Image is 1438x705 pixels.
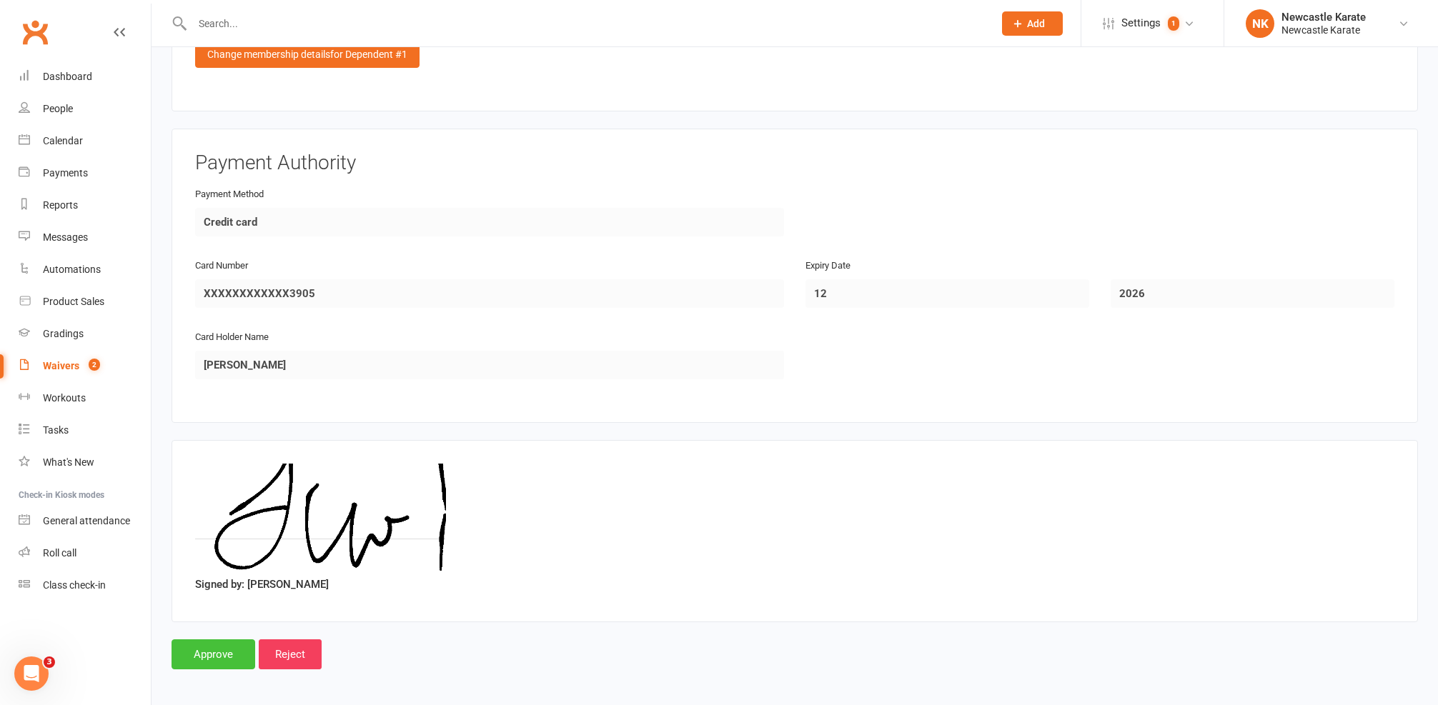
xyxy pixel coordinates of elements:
div: Class check-in [43,579,106,591]
a: People [19,93,151,125]
button: Add [1002,11,1063,36]
div: Tasks [43,424,69,436]
div: Change membership details [195,41,420,67]
div: Dashboard [43,71,92,82]
div: Gradings [43,328,84,339]
label: Expiry Date [805,259,851,274]
a: Calendar [19,125,151,157]
div: Roll call [43,547,76,559]
div: Product Sales [43,296,104,307]
div: What's New [43,456,94,468]
span: 2 [89,359,100,371]
span: Settings [1121,7,1161,39]
div: Automations [43,264,101,275]
a: Tasks [19,414,151,446]
input: Reject [259,639,322,669]
div: Reports [43,199,78,211]
label: Payment Method [195,187,264,202]
iframe: Intercom live chat [14,656,49,691]
div: People [43,103,73,114]
div: Payments [43,167,88,179]
a: Roll call [19,537,151,569]
input: Approve [172,639,255,669]
img: image1755244446.png [195,464,446,571]
a: Clubworx [17,14,53,50]
input: Search... [188,14,983,34]
label: Card Number [195,259,248,274]
a: Automations [19,254,151,286]
a: Class kiosk mode [19,569,151,601]
label: Card Holder Name [195,330,269,345]
h3: Payment Authority [195,152,1394,174]
a: Payments [19,157,151,189]
div: Newcastle Karate [1281,11,1366,24]
a: Waivers 2 [19,350,151,382]
div: Messages [43,231,88,243]
span: Add [1027,18,1045,29]
a: Product Sales [19,286,151,318]
a: General attendance kiosk mode [19,505,151,537]
div: Waivers [43,360,79,371]
a: Messages [19,221,151,254]
a: Workouts [19,382,151,414]
span: 1 [1168,16,1179,31]
span: for Dependent #1 [330,49,407,60]
label: Signed by: [PERSON_NAME] [195,576,329,593]
a: What's New [19,446,151,479]
div: General attendance [43,515,130,526]
div: NK [1246,9,1274,38]
div: Calendar [43,135,83,146]
a: Reports [19,189,151,221]
span: 3 [44,656,55,668]
a: Gradings [19,318,151,350]
div: Newcastle Karate [1281,24,1366,36]
a: Dashboard [19,61,151,93]
div: Workouts [43,392,86,404]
